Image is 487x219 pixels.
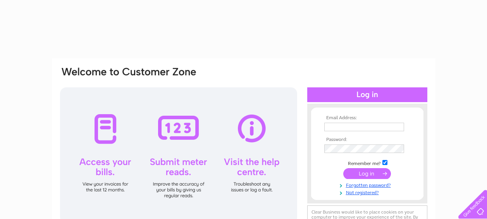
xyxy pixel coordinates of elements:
[324,181,412,188] a: Forgotten password?
[322,137,412,143] th: Password:
[322,115,412,121] th: Email Address:
[343,168,391,179] input: Submit
[322,159,412,167] td: Remember me?
[324,188,412,196] a: Not registered?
